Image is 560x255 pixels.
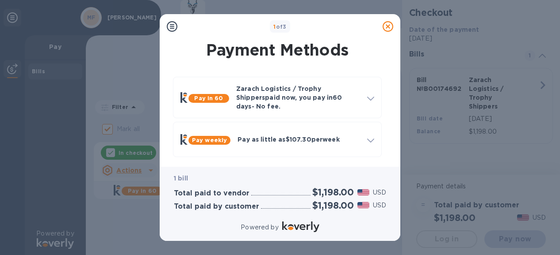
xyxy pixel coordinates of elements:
[171,41,384,59] h1: Payment Methods
[236,84,360,111] p: Zarach Logistics / Trophy Shippers paid now, you pay in 60 days - No fee.
[357,189,369,195] img: USD
[174,202,259,211] h3: Total paid by customer
[373,188,386,197] p: USD
[312,200,354,211] h2: $1,198.00
[373,201,386,210] p: USD
[282,221,319,232] img: Logo
[357,202,369,208] img: USD
[174,189,249,198] h3: Total paid to vendor
[192,137,227,143] b: Pay weekly
[273,23,276,30] span: 1
[312,187,354,198] h2: $1,198.00
[194,95,223,101] b: Pay in 60
[273,23,287,30] b: of 3
[238,135,360,144] p: Pay as little as $107.30 per week
[241,223,278,232] p: Powered by
[174,175,188,182] b: 1 bill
